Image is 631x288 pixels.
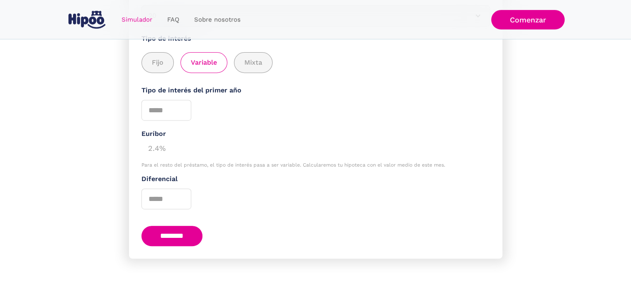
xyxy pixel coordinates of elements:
label: Tipo de interés del primer año [141,85,490,96]
div: add_description_here [141,52,490,73]
div: Para el resto del préstamo, el tipo de interés pasa a ser variable. Calcularemos tu hipoteca con ... [141,162,490,168]
span: Mixta [244,58,262,68]
a: Comenzar [491,10,565,29]
label: Diferencial [141,174,490,184]
span: Variable [191,58,217,68]
a: home [67,7,107,32]
div: Euríbor [141,129,490,139]
a: Simulador [114,12,160,28]
span: Fijo [152,58,163,68]
a: FAQ [160,12,187,28]
div: 2.4% [141,139,490,156]
a: Sobre nosotros [187,12,248,28]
